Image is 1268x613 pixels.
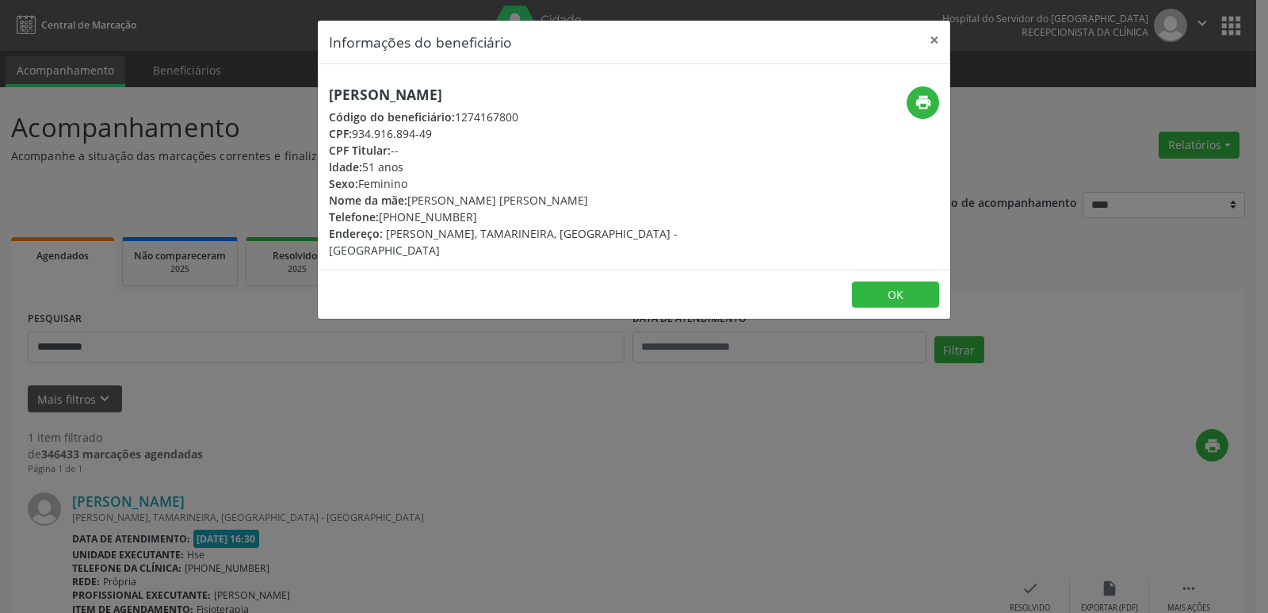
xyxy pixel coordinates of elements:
[329,159,728,175] div: 51 anos
[329,126,352,141] span: CPF:
[329,109,728,125] div: 1274167800
[329,209,379,224] span: Telefone:
[329,142,728,159] div: --
[915,94,932,111] i: print
[329,192,728,209] div: [PERSON_NAME] [PERSON_NAME]
[329,125,728,142] div: 934.916.894-49
[329,193,407,208] span: Nome da mãe:
[329,86,728,103] h5: [PERSON_NAME]
[329,176,358,191] span: Sexo:
[329,32,512,52] h5: Informações do beneficiário
[329,109,455,125] span: Código do beneficiário:
[329,209,728,225] div: [PHONE_NUMBER]
[329,175,728,192] div: Feminino
[852,282,939,308] button: OK
[329,143,391,158] span: CPF Titular:
[919,21,950,59] button: Close
[907,86,939,119] button: print
[329,226,383,241] span: Endereço:
[329,226,678,258] span: [PERSON_NAME], TAMARINEIRA, [GEOGRAPHIC_DATA] - [GEOGRAPHIC_DATA]
[329,159,362,174] span: Idade:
